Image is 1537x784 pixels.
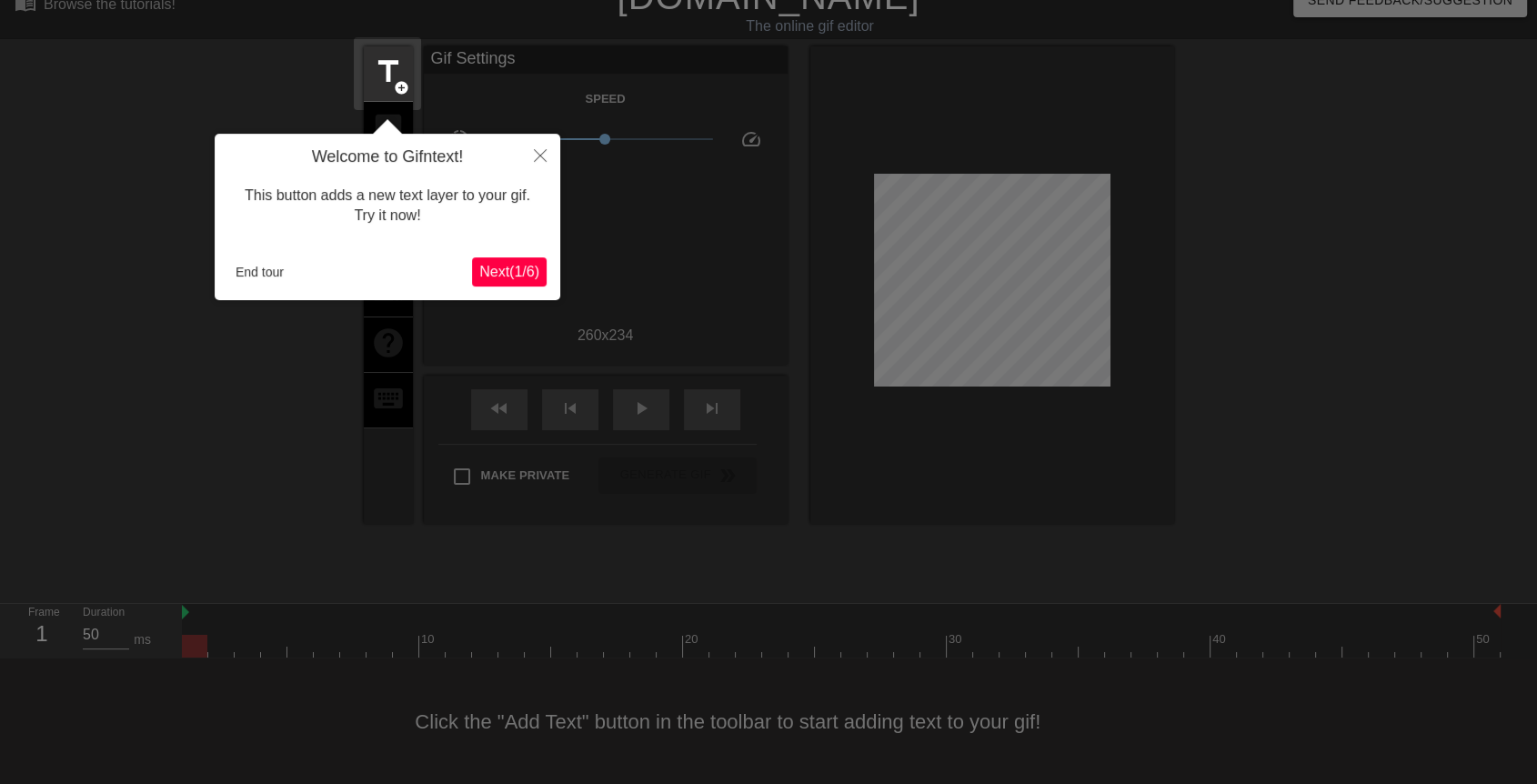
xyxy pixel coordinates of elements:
[228,167,547,245] div: This button adds a new text layer to your gif. Try it now!
[520,134,560,176] button: Close
[472,257,547,286] button: Next
[228,147,547,167] h4: Welcome to Gifntext!
[479,264,539,279] span: Next ( 1 / 6 )
[228,258,291,286] button: End tour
